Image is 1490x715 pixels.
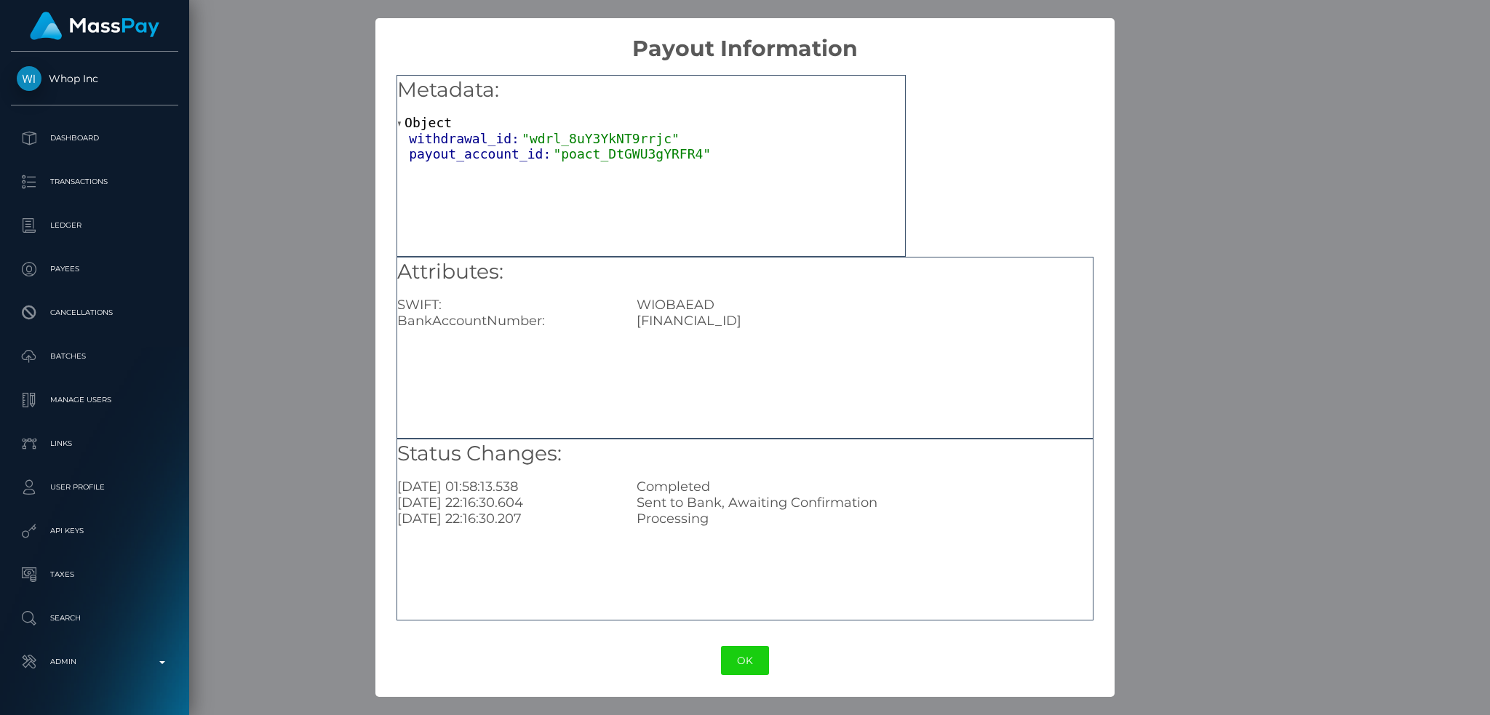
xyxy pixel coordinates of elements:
p: Ledger [17,215,172,236]
p: User Profile [17,476,172,498]
h2: Payout Information [375,18,1114,62]
div: BankAccountNumber: [386,313,626,329]
div: [FINANCIAL_ID] [626,313,1104,329]
p: Taxes [17,564,172,586]
h5: Status Changes: [397,439,1093,468]
div: WIOBAEAD [626,297,1104,313]
p: Manage Users [17,389,172,411]
p: Cancellations [17,302,172,324]
h5: Attributes: [397,257,1093,287]
p: Links [17,433,172,455]
span: "poact_DtGWU3gYRFR4" [553,146,711,161]
div: [DATE] 22:16:30.207 [386,511,626,527]
span: payout_account_id: [409,146,553,161]
div: [DATE] 01:58:13.538 [386,479,626,495]
div: Completed [626,479,1104,495]
div: Processing [626,511,1104,527]
div: [DATE] 22:16:30.604 [386,495,626,511]
span: "wdrl_8uY3YkNT9rrjc" [522,131,680,146]
p: Transactions [17,171,172,193]
p: Search [17,607,172,629]
p: API Keys [17,520,172,542]
span: withdrawal_id: [409,131,522,146]
img: MassPay Logo [30,12,159,40]
button: OK [721,646,769,676]
p: Admin [17,651,172,673]
p: Payees [17,258,172,280]
span: Object [405,115,452,130]
p: Batches [17,345,172,367]
span: Whop Inc [11,72,178,85]
img: Whop Inc [17,66,41,91]
div: SWIFT: [386,297,626,313]
p: Dashboard [17,127,172,149]
h5: Metadata: [397,76,905,105]
div: Sent to Bank, Awaiting Confirmation [626,495,1104,511]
